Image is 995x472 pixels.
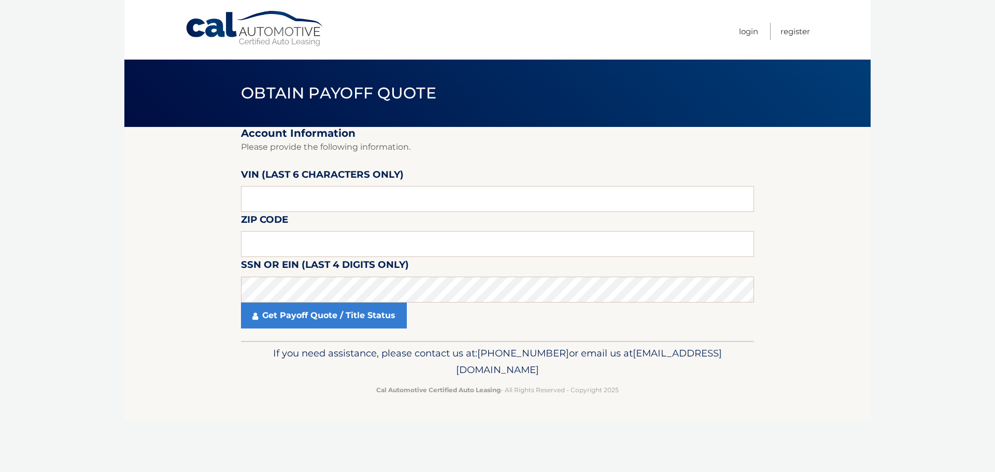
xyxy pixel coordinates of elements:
a: Cal Automotive [185,10,325,47]
strong: Cal Automotive Certified Auto Leasing [376,386,501,394]
label: Zip Code [241,212,288,231]
label: VIN (last 6 characters only) [241,167,404,186]
p: Please provide the following information. [241,140,754,154]
a: Register [780,23,810,40]
a: Login [739,23,758,40]
h2: Account Information [241,127,754,140]
span: [PHONE_NUMBER] [477,347,569,359]
p: If you need assistance, please contact us at: or email us at [248,345,747,378]
label: SSN or EIN (last 4 digits only) [241,257,409,276]
a: Get Payoff Quote / Title Status [241,303,407,328]
p: - All Rights Reserved - Copyright 2025 [248,384,747,395]
span: Obtain Payoff Quote [241,83,436,103]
